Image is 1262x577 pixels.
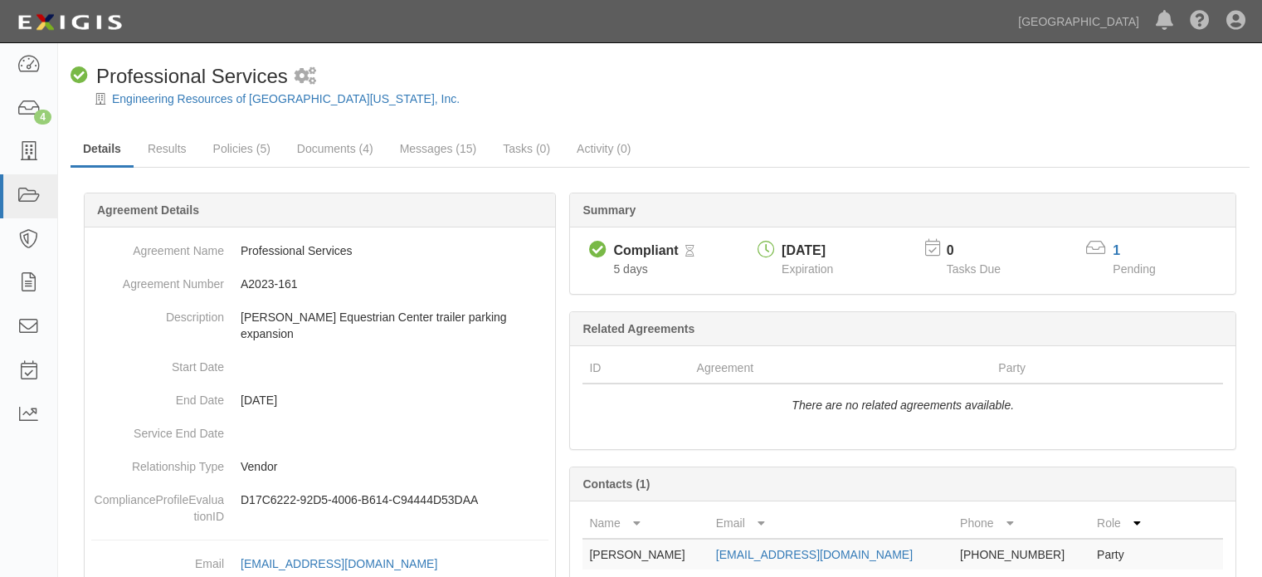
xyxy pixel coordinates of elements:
dt: Description [91,301,224,325]
dt: Agreement Name [91,234,224,259]
b: Contacts (1) [582,477,650,491]
img: logo-5460c22ac91f19d4615b14bd174203de0afe785f0fc80cf4dbbc73dc1793850b.png [12,7,127,37]
span: Pending [1113,262,1155,276]
i: Pending Review [685,246,694,257]
a: [EMAIL_ADDRESS][DOMAIN_NAME] [716,548,913,561]
th: Party [992,353,1166,384]
dt: Agreement Number [91,267,224,292]
a: Tasks (0) [490,132,563,165]
dt: Service End Date [91,417,224,442]
th: Role [1090,508,1157,539]
b: Summary [582,203,636,217]
dt: End Date [91,384,224,408]
th: Phone [953,508,1090,539]
a: [EMAIL_ADDRESS][DOMAIN_NAME] [241,557,456,570]
a: Activity (0) [564,132,643,165]
p: [PERSON_NAME] Equestrian Center trailer parking expansion [241,309,548,342]
div: Professional Services [71,62,288,90]
i: Compliant [589,242,607,259]
dd: Professional Services [91,234,548,267]
td: [PHONE_NUMBER] [953,539,1090,570]
span: Tasks Due [947,262,1001,276]
span: Professional Services [96,65,288,87]
b: Related Agreements [582,322,694,335]
dd: Vendor [91,450,548,483]
i: Help Center - Complianz [1190,12,1210,32]
i: There are no related agreements available. [792,399,1014,412]
a: Messages (15) [387,132,490,165]
span: Expiration [782,262,833,276]
dd: [DATE] [91,384,548,417]
a: Engineering Resources of [GEOGRAPHIC_DATA][US_STATE], Inc. [112,92,460,105]
a: [GEOGRAPHIC_DATA] [1010,5,1147,38]
dt: Relationship Type [91,450,224,475]
dd: A2023-161 [91,267,548,301]
a: Results [135,132,199,165]
div: 4 [34,110,51,125]
th: Name [582,508,709,539]
td: [PERSON_NAME] [582,539,709,570]
dt: ComplianceProfileEvaluationID [91,483,224,525]
i: Compliant [71,67,88,85]
span: Since 09/10/2025 [613,262,647,276]
div: Compliant [613,242,678,261]
a: Documents (4) [285,132,386,165]
a: 1 [1113,243,1120,257]
a: Details [71,132,134,168]
a: Policies (5) [201,132,283,165]
th: ID [582,353,689,384]
p: D17C6222-92D5-4006-B614-C94444D53DAA [241,491,548,508]
p: 0 [947,242,1021,261]
i: 2 scheduled workflows [295,68,316,86]
div: [DATE] [782,242,833,261]
b: Agreement Details [97,203,199,217]
th: Agreement [690,353,992,384]
div: [EMAIL_ADDRESS][DOMAIN_NAME] [241,555,437,572]
td: Party [1090,539,1157,570]
th: Email [709,508,953,539]
dt: Email [91,547,224,572]
dt: Start Date [91,350,224,375]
